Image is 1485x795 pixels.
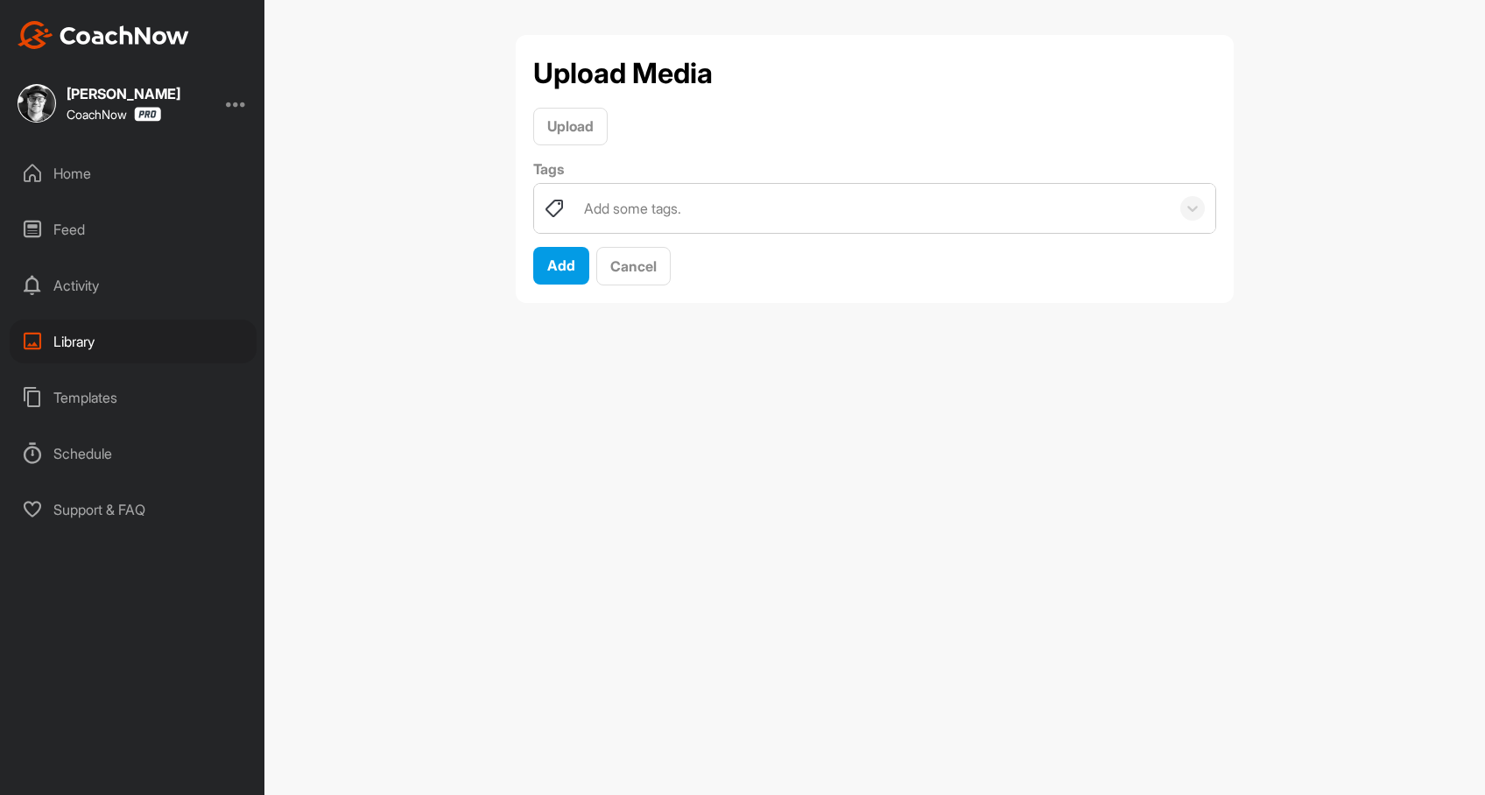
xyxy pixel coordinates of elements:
div: Schedule [10,432,257,475]
div: Support & FAQ [10,488,257,531]
div: CoachNow [67,107,161,122]
div: Templates [10,376,257,419]
span: Cancel [610,257,657,275]
img: CoachNow [18,21,189,49]
div: Library [10,320,257,363]
div: Add some tags. [584,198,681,219]
button: Cancel [596,247,671,285]
div: Activity [10,264,257,307]
div: Home [10,151,257,195]
img: square_553bb92569d47dc56dcbb59a713b4241.jpg [18,84,56,123]
span: Upload [547,117,594,135]
button: Upload [533,108,608,145]
h2: Upload Media [533,53,713,95]
div: Feed [10,208,257,251]
span: Add [547,257,575,274]
div: [PERSON_NAME] [67,87,180,101]
img: tags [544,198,565,219]
img: CoachNow Pro [134,107,161,122]
button: Add [533,247,589,285]
label: Tags [533,158,1216,179]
